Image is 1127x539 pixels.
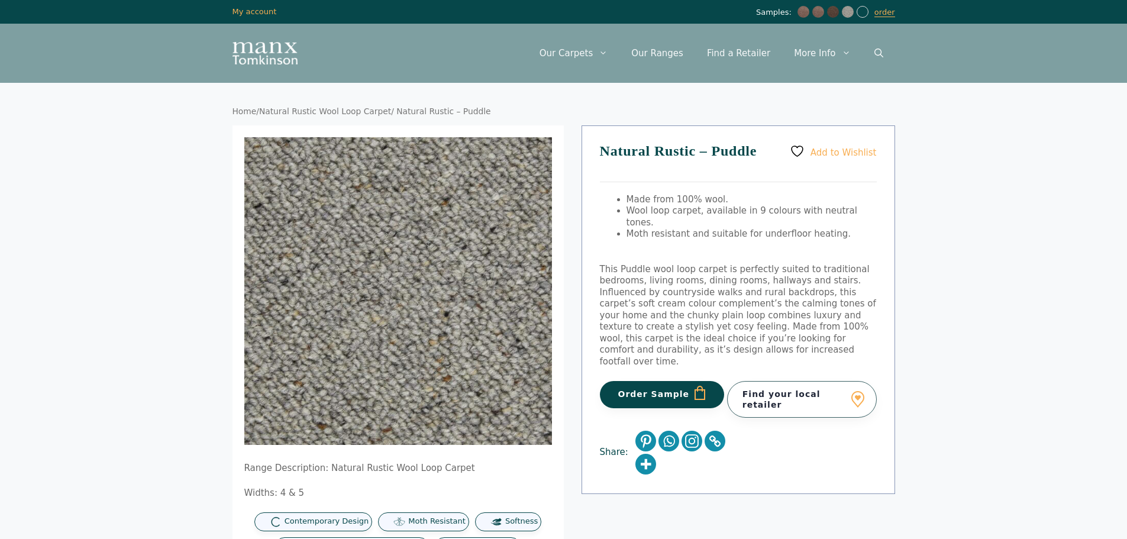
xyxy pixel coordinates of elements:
a: Our Carpets [528,35,620,71]
img: Natural Rustic Puddle [244,137,552,445]
img: Puerto Rico - Muertos [797,6,809,18]
p: Range Description: Natural Rustic Wool Loop Carpet [244,463,552,475]
span: Softness [505,517,538,527]
span: Made from 100% wool. [627,194,729,205]
a: Instagram [682,431,702,451]
nav: Primary [528,35,895,71]
a: My account [232,7,277,16]
a: Copy Link [705,431,725,451]
a: Add to Wishlist [790,144,876,159]
a: Pinterest [635,431,656,451]
span: This Puddle wool loop carpet is perfectly suited to traditional bedrooms, living rooms, dining ro... [600,264,876,367]
a: order [874,8,895,17]
a: More [635,454,656,475]
button: Order Sample [600,381,725,408]
a: Natural Rustic Wool Loop Carpet [259,106,391,116]
span: Samples: [756,8,795,18]
img: Manx Tomkinson [232,42,298,64]
p: Widths: 4 & 5 [244,488,552,499]
img: Puerto Rico - Muertos [812,6,824,18]
a: Open Search Bar [863,35,895,71]
img: Tomkinson Twist - Teak [827,6,839,18]
span: Contemporary Design [285,517,369,527]
a: Find a Retailer [695,35,782,71]
a: Home [232,106,257,116]
a: Our Ranges [619,35,695,71]
span: Add to Wishlist [810,147,877,157]
a: Whatsapp [658,431,679,451]
a: More Info [782,35,862,71]
h1: Natural Rustic – Puddle [600,144,877,182]
span: Moth resistant and suitable for underfloor heating. [627,228,851,239]
span: Wool loop carpet, available in 9 colours with neutral tones. [627,205,857,228]
nav: Breadcrumb [232,106,895,117]
span: Moth Resistant [408,517,466,527]
span: Share: [600,447,634,459]
a: Find your local retailer [727,381,877,418]
img: Natural Rustic - Light Rain [842,6,854,18]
